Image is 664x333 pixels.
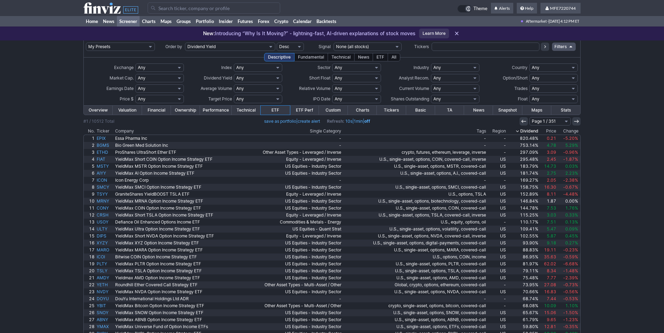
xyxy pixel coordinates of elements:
[507,247,539,253] a: 88.83%
[507,288,539,295] a: 70.66%
[241,198,342,205] a: US Equities - Industry Sector
[241,177,342,184] a: -
[96,288,114,295] a: NVDY
[241,156,342,163] a: Equity - Leveraged / Inverse
[539,240,558,247] a: 9.18
[507,142,539,149] a: 753.14%
[487,177,507,184] a: -
[241,205,342,212] a: US Equities - Industry Sector
[342,281,487,288] a: Global, crypto, options, ethereum, covered-call
[114,163,241,170] a: YieldMax MSTR Option Income Strategy ETF
[557,170,580,177] a: 2.23%
[507,135,539,142] a: 820.48%
[241,191,342,198] a: Equity - Leveraged / Inverse
[314,16,339,27] a: Backtests
[114,247,241,253] a: YieldMax MARA Option Income Strategy ETF
[557,135,580,142] a: -5.20%
[507,205,539,212] a: 144.78%
[241,288,342,295] a: US Equities - Industry Sector
[117,16,140,27] a: Screener
[507,260,539,267] a: 81.97%
[114,212,241,219] a: YieldMax Short TSLA Option Income Strategy ETF
[241,149,342,156] a: Other Asset Types - Leveraged / Inverse
[487,142,507,149] a: -
[241,212,342,219] a: Equity - Leveraged / Inverse
[547,150,556,155] span: 3.09
[507,163,539,170] a: 183.79%
[114,260,241,267] a: YieldMax PLTR Option Income Strategy ETF
[319,106,348,115] a: Custom
[342,247,487,253] a: U.S., single-asset, options, MARA, covered-call
[241,260,342,267] a: US Equities - Industry Sector
[517,3,537,14] a: Help
[507,267,539,274] a: 79.11%
[539,198,558,205] a: 1.87
[539,274,558,281] a: 7.77
[507,226,539,233] a: 109.41%
[563,261,578,266] span: -6.68%
[84,149,96,156] a: 3
[84,247,96,253] a: 17
[557,281,580,288] a: -0.73%
[84,226,96,233] a: 14
[290,106,319,115] a: ETF Perf
[84,142,96,149] a: 2
[540,3,581,14] a: MFE7220744
[96,177,114,184] a: ICON
[507,240,539,247] a: 93.90%
[563,150,578,155] span: -0.96%
[272,16,291,27] a: Crypto
[507,212,539,219] a: 115.25%
[487,247,507,253] a: US
[539,135,558,142] a: 0.21
[507,170,539,177] a: 181.74%
[241,184,342,191] a: US Equities - Industry Sector
[241,226,342,233] a: US Equities - Quant Strat
[539,212,558,219] a: 3.03
[342,233,487,240] a: U.S., single-asset, options, NVDA, covered-call, inverse
[507,198,539,205] a: 146.84%
[557,205,580,212] a: 1.76%
[96,135,114,142] a: EPIX
[114,205,241,212] a: YieldMax COIN Option Income Strategy ETF
[547,143,556,148] span: 4.78
[342,149,487,156] a: crypto, futures, ethereum, leverage, inverse
[114,135,241,142] a: Essa Pharma Inc
[563,136,578,141] span: -5.20%
[261,106,290,115] a: ETF
[114,177,241,184] a: Icon Energy Corp
[171,106,200,115] a: Ownership
[84,219,96,226] a: 13
[565,226,578,232] span: 0.09%
[547,212,556,218] span: 3.03
[96,198,114,205] a: MRNY
[547,136,556,141] span: 0.21
[539,281,558,288] a: 27.08
[563,254,578,259] span: -0.59%
[547,205,556,211] span: 7.53
[539,219,558,226] a: 7.51
[539,247,558,253] a: 19.11
[557,240,580,247] a: 0.27%
[539,184,558,191] a: 16.30
[96,226,114,233] a: ULTY
[84,212,96,219] a: 12
[241,274,342,281] a: US Equities - Industry Sector
[487,170,507,177] a: US
[547,219,556,225] span: 7.51
[557,163,580,170] a: 0.03%
[342,198,487,205] a: U.S., single-asset, options, biotechnology, covered-call
[328,53,355,61] div: Technical
[174,16,193,27] a: Groups
[557,233,580,240] a: 0.45%
[507,274,539,281] a: 75.48%
[342,253,487,260] a: U.S., options, COIN, income
[96,142,114,149] a: BGMS
[557,156,580,163] a: -1.87%
[457,5,487,13] a: Theme
[241,267,342,274] a: US Equities - Industry Sector
[96,219,114,226] a: USOY
[342,267,487,274] a: U.S., single-asset, options, TSLA, covered-call
[487,274,507,281] a: US
[547,275,556,280] span: 7.77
